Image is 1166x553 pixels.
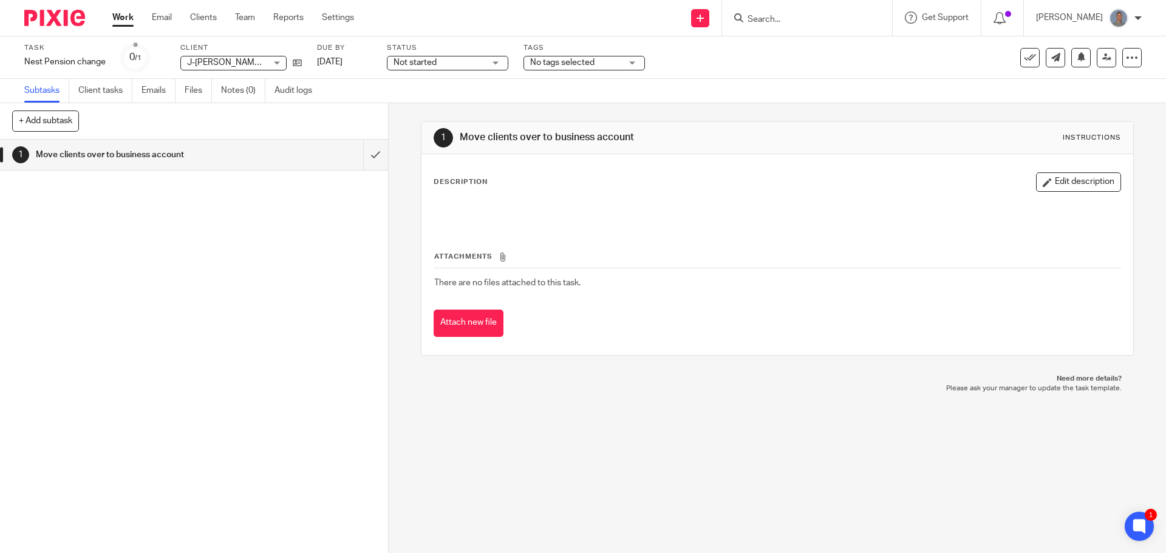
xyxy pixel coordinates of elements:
label: Task [24,43,106,53]
p: [PERSON_NAME] [1036,12,1103,24]
a: Audit logs [274,79,321,103]
span: J-[PERSON_NAME] Finance Ltd [187,58,309,67]
input: Search [746,15,856,25]
span: Not started [394,58,437,67]
a: Reports [273,12,304,24]
a: Clients [190,12,217,24]
a: Settings [322,12,354,24]
a: Subtasks [24,79,69,103]
label: Status [387,43,508,53]
span: Attachments [434,253,493,260]
button: Edit description [1036,172,1121,192]
a: Email [152,12,172,24]
p: Please ask your manager to update the task template. [433,384,1121,393]
p: Need more details? [433,374,1121,384]
div: Instructions [1063,133,1121,143]
span: No tags selected [530,58,595,67]
div: Nest Pension change [24,56,106,68]
p: Description [434,177,488,187]
label: Tags [523,43,645,53]
div: 1 [1145,509,1157,521]
img: James%20Headshot.png [1109,8,1128,28]
label: Due by [317,43,372,53]
a: Work [112,12,134,24]
a: Team [235,12,255,24]
label: Client [180,43,302,53]
button: + Add subtask [12,110,79,131]
h1: Move clients over to business account [36,146,246,164]
a: Files [185,79,212,103]
button: Attach new file [434,310,503,337]
a: Notes (0) [221,79,265,103]
img: Pixie [24,10,85,26]
div: 0 [129,50,141,64]
div: 1 [12,146,29,163]
small: /1 [135,55,141,61]
div: 1 [434,128,453,148]
span: [DATE] [317,58,343,66]
a: Emails [141,79,176,103]
a: Client tasks [78,79,132,103]
span: Get Support [922,13,969,22]
h1: Move clients over to business account [460,131,803,144]
span: There are no files attached to this task. [434,279,581,287]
